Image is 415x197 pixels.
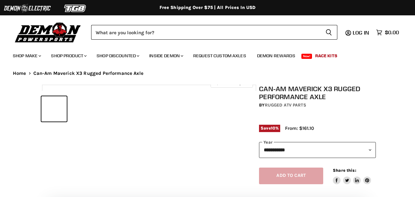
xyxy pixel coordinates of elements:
button: Can-Am Maverick X3 Rugged Performance Axle thumbnail [69,96,94,122]
a: Shop Discounted [92,49,143,62]
a: Inside Demon [144,49,187,62]
aside: Share this: [333,168,371,185]
a: Rugged ATV Parts [265,102,306,108]
a: Log in [350,30,373,35]
button: Can-Am Maverick X3 Rugged Performance Axle thumbnail [178,96,203,122]
button: Can-Am Maverick X3 Rugged Performance Axle thumbnail [123,96,149,122]
span: 10 [271,126,275,130]
h1: Can-Am Maverick X3 Rugged Performance Axle [259,85,376,101]
a: Request Custom Axles [188,49,251,62]
img: TGB Logo 2 [51,2,99,14]
form: Product [91,25,337,40]
input: Search [91,25,320,40]
span: From: $161.10 [285,125,314,131]
button: Search [320,25,337,40]
a: Demon Rewards [252,49,300,62]
span: Log in [353,29,369,36]
a: Race Kits [310,49,342,62]
a: Shop Make [8,49,45,62]
ul: Main menu [8,47,397,62]
span: New! [301,54,312,59]
a: Home [13,71,26,76]
img: Demon Electric Logo 2 [3,2,51,14]
button: Can-Am Maverick X3 Rugged Performance Axle thumbnail [96,96,121,122]
button: Can-Am Maverick X3 Rugged Performance Axle thumbnail [151,96,176,122]
a: Shop Product [46,49,91,62]
span: Can-Am Maverick X3 Rugged Performance Axle [33,71,143,76]
span: Share this: [333,168,356,173]
img: Demon Powersports [13,21,83,43]
button: Can-Am Maverick X3 Rugged Performance Axle thumbnail [41,96,67,122]
span: Click to expand [214,81,249,85]
span: $0.00 [385,29,399,35]
div: by [259,102,376,109]
a: $0.00 [373,28,402,37]
select: year [259,142,376,158]
span: Save % [259,125,280,132]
